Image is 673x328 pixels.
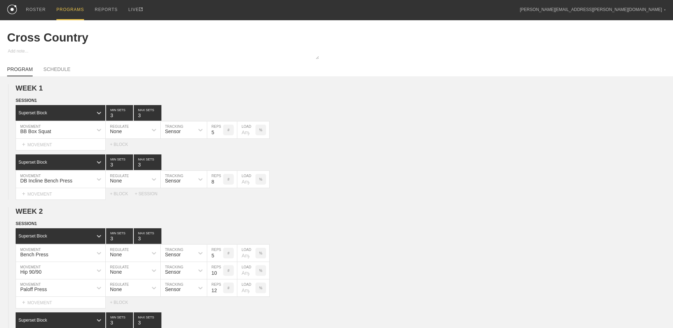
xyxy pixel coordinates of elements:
input: Any [237,171,255,188]
input: Any [237,262,255,279]
input: None [134,228,161,244]
div: + BLOCK [110,142,135,147]
p: % [259,286,263,290]
div: Paloff Press [20,286,47,292]
input: Any [237,121,255,138]
span: SESSION 1 [16,221,37,226]
div: ▼ [664,8,666,12]
div: BB Box Squat [20,129,51,134]
div: + BLOCK [110,191,135,196]
p: % [259,269,263,273]
iframe: Chat Widget [638,294,673,328]
input: None [134,154,161,170]
div: Superset Block [18,318,47,323]
div: Hip 90/90 [20,269,42,275]
input: None [134,105,161,121]
img: logo [7,5,17,14]
p: % [259,128,263,132]
div: DB Incline Bench Press [20,178,72,184]
span: + [22,141,25,147]
span: WEEK 2 [16,207,43,215]
div: MOVEMENT [16,139,106,151]
span: WEEK 1 [16,84,43,92]
div: None [110,178,122,184]
div: MOVEMENT [16,297,106,308]
input: Any [237,279,255,296]
div: Superset Block [18,110,47,115]
p: # [227,177,230,181]
div: None [110,252,122,257]
div: MOVEMENT [16,188,106,200]
span: SESSION 1 [16,98,37,103]
span: + [22,191,25,197]
input: Any [237,245,255,262]
div: Sensor [165,178,181,184]
div: Superset Block [18,160,47,165]
div: + BLOCK [110,300,135,305]
p: # [227,269,230,273]
div: + SESSION [135,191,163,196]
div: None [110,269,122,275]
p: % [259,251,263,255]
div: Sensor [165,252,181,257]
span: + [22,299,25,305]
div: Sensor [165,129,181,134]
p: # [227,251,230,255]
div: None [110,129,122,134]
div: Bench Press [20,252,48,257]
input: None [134,312,161,328]
p: # [227,286,230,290]
p: # [227,128,230,132]
p: % [259,177,263,181]
div: Superset Block [18,234,47,239]
div: Sensor [165,269,181,275]
div: Sensor [165,286,181,292]
a: SCHEDULE [43,66,70,76]
a: PROGRAM [7,66,33,76]
div: None [110,286,122,292]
